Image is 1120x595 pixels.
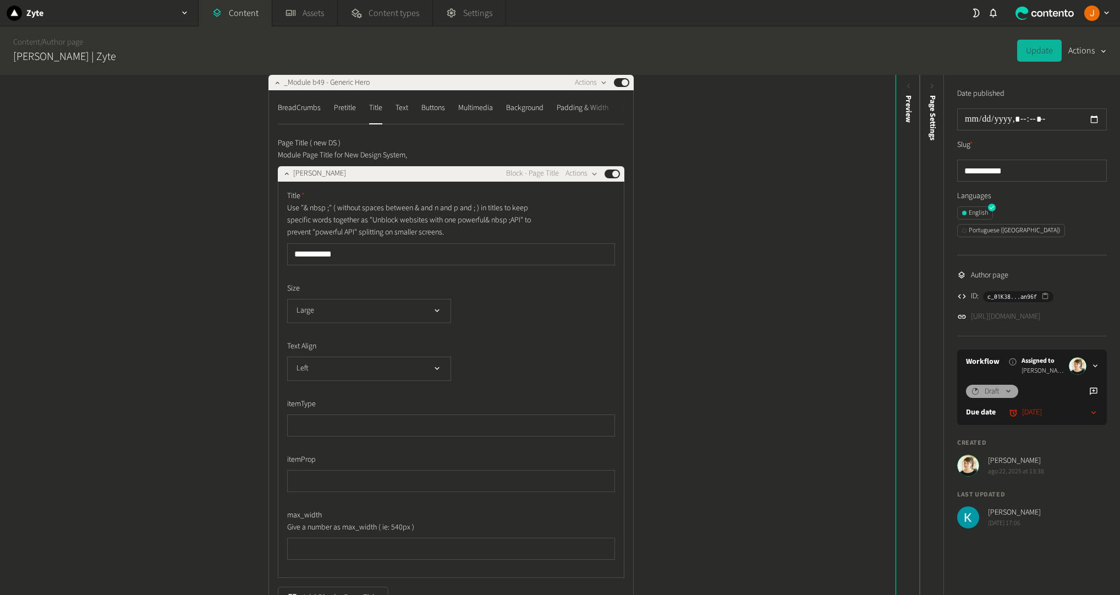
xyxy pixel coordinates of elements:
span: itemProp [287,454,316,466]
p: Give a number as max_width ( ie: 540px ) [287,521,537,533]
div: Title [369,99,382,117]
span: Karlo Jeđud [293,168,346,179]
button: Actions [566,167,598,181]
button: Actions [575,76,607,89]
span: Assigned to [1022,356,1064,366]
p: Module Page Title for New Design System, [278,149,528,161]
button: c_01K38...an96f [983,291,1053,302]
a: Workflow [966,356,1000,368]
p: Use "& nbsp ;" ( without spaces between & and n and p and ; ) in titles to keep specific words to... [287,202,537,239]
h2: Zyte [26,7,43,20]
button: Left [287,357,451,381]
div: Buttons [421,99,445,117]
span: [PERSON_NAME] [988,507,1041,518]
span: ago 22, 2025 at 13:38 [988,467,1044,477]
span: c_01K38...an96f [987,292,1037,302]
div: Preview [903,95,914,123]
span: itemType [287,399,316,410]
a: Content [13,36,40,48]
span: / [40,36,42,48]
div: Background [506,99,543,117]
span: Title [287,190,305,202]
span: Page Title ( new DS ) [278,138,341,149]
button: English [957,206,993,220]
a: Author page [42,36,83,48]
span: Author page [971,270,1008,281]
div: BreadCrumbs [278,99,321,117]
button: Portuguese ([GEOGRAPHIC_DATA]) [957,224,1065,237]
img: Karlo Jedud [957,506,979,528]
div: Text [396,99,408,117]
button: Draft [966,385,1018,398]
img: Josu Escalada [1084,6,1100,21]
img: Zyte [7,6,22,21]
span: Draft [985,386,1000,397]
button: Actions [1068,40,1107,62]
a: [URL][DOMAIN_NAME] [971,311,1040,323]
span: Text Align [287,341,316,352]
span: max_width [287,510,322,521]
span: [DATE] 17:06 [988,518,1041,528]
label: Languages [957,190,1107,202]
span: Page Settings [927,95,938,140]
label: Slug [957,139,973,151]
div: Padding & Width [557,99,608,117]
span: [PERSON_NAME] [988,455,1044,467]
span: Size [287,283,300,294]
span: Settings [463,7,492,20]
h2: [PERSON_NAME] | Zyte [13,48,116,65]
button: Update [1017,40,1062,62]
span: [PERSON_NAME] [1022,366,1064,376]
div: Pretitle [334,99,356,117]
label: Date published [957,88,1004,100]
img: Linda Giuliano [1069,357,1086,375]
img: Linda Giuliano [957,455,979,477]
span: ID: [971,291,979,302]
h4: Last updated [957,490,1107,500]
div: Portuguese ([GEOGRAPHIC_DATA]) [962,226,1060,236]
h4: Created [957,438,1107,448]
span: Block - Page Title [506,168,559,179]
span: Content types [369,7,419,20]
time: [DATE] [1022,407,1042,418]
div: Multimedia [458,99,493,117]
label: Due date [966,407,996,418]
span: _Module b49 - Generic Hero [284,77,370,89]
button: Large [287,299,451,323]
div: English [962,208,988,218]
